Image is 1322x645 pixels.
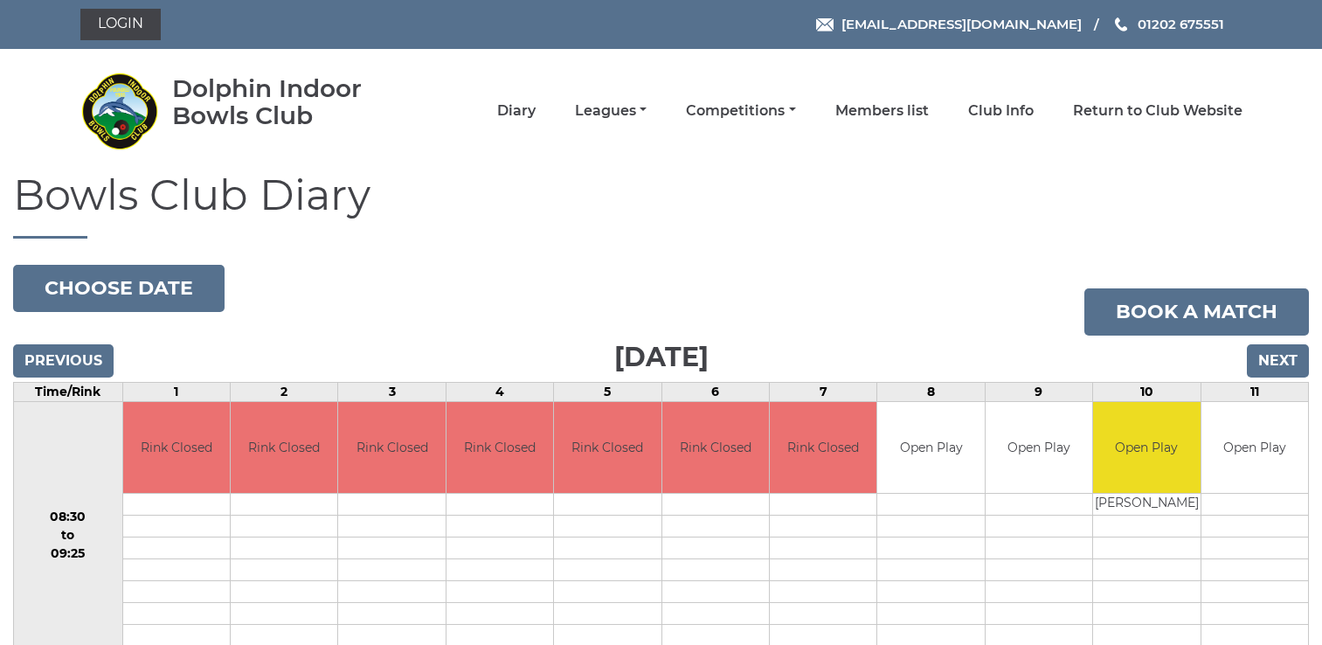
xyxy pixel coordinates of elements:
td: Rink Closed [338,402,445,494]
td: 11 [1201,382,1309,401]
td: Rink Closed [123,402,230,494]
td: Rink Closed [662,402,769,494]
a: Leagues [575,101,647,121]
a: Book a match [1084,288,1309,336]
a: Login [80,9,161,40]
span: [EMAIL_ADDRESS][DOMAIN_NAME] [841,16,1082,32]
td: 8 [877,382,985,401]
td: 5 [554,382,661,401]
a: Return to Club Website [1073,101,1242,121]
div: Dolphin Indoor Bowls Club [172,75,412,129]
a: Diary [497,101,536,121]
td: 10 [1093,382,1201,401]
a: Members list [835,101,929,121]
td: 9 [985,382,1092,401]
img: Phone us [1115,17,1127,31]
td: Open Play [1201,402,1309,494]
td: 7 [769,382,876,401]
td: 6 [661,382,769,401]
td: 1 [122,382,230,401]
td: Rink Closed [554,402,661,494]
td: Rink Closed [446,402,553,494]
span: 01202 675551 [1138,16,1224,32]
td: Rink Closed [770,402,876,494]
td: [PERSON_NAME] [1093,494,1200,516]
td: Open Play [1093,402,1200,494]
td: 3 [338,382,446,401]
a: Competitions [686,101,795,121]
a: Phone us 01202 675551 [1112,14,1224,34]
td: Time/Rink [14,382,123,401]
img: Email [816,18,834,31]
img: Dolphin Indoor Bowls Club [80,72,159,150]
button: Choose date [13,265,225,312]
input: Previous [13,344,114,378]
h1: Bowls Club Diary [13,172,1309,239]
a: Club Info [968,101,1034,121]
td: Open Play [986,402,1092,494]
td: Rink Closed [231,402,337,494]
td: Open Play [877,402,984,494]
input: Next [1247,344,1309,378]
a: Email [EMAIL_ADDRESS][DOMAIN_NAME] [816,14,1082,34]
td: 2 [230,382,337,401]
td: 4 [446,382,553,401]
